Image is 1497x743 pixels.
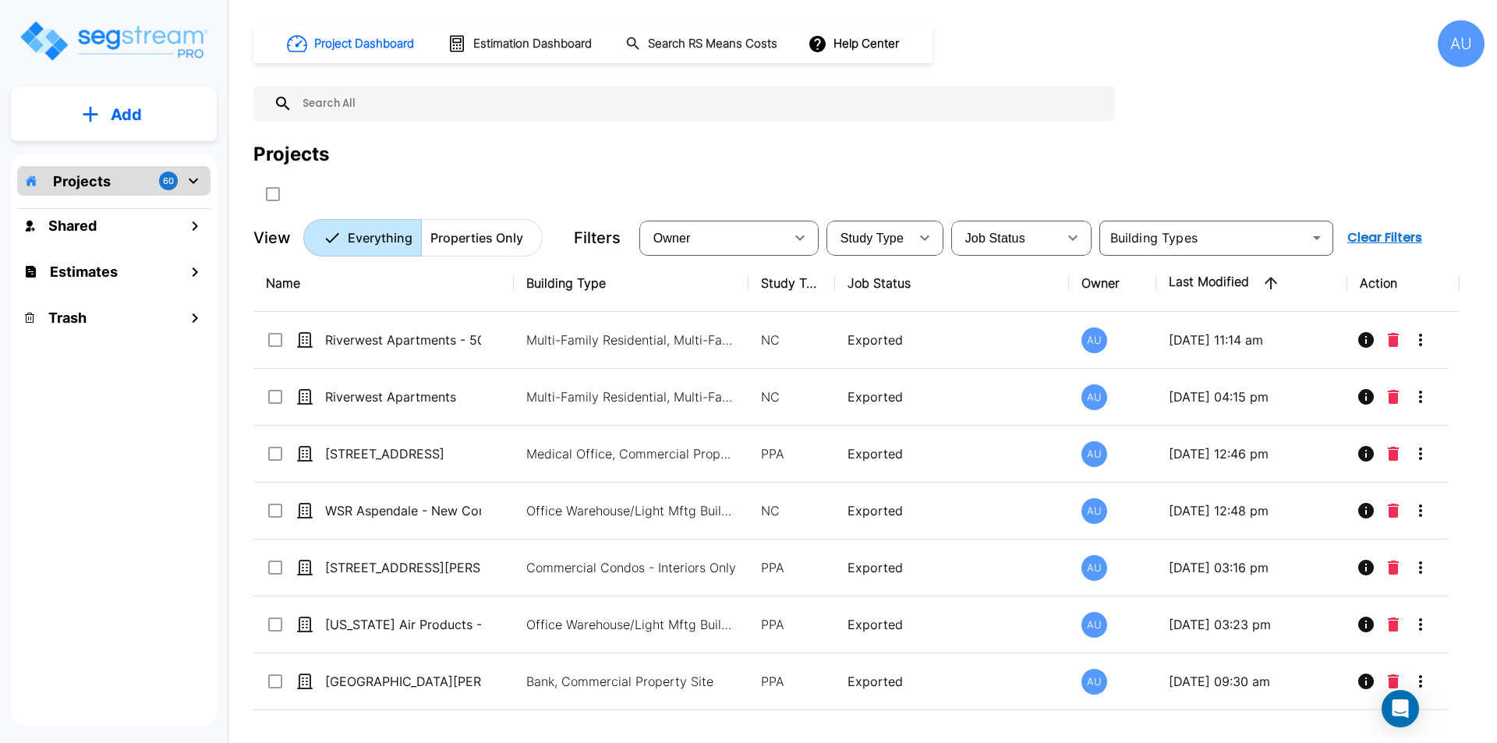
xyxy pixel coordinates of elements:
[253,140,329,168] div: Projects
[325,558,481,577] p: [STREET_ADDRESS][PERSON_NAME] - Acquisition
[805,29,905,58] button: Help Center
[1350,495,1382,526] button: Info
[1405,495,1436,526] button: More-Options
[526,331,737,349] p: Multi-Family Residential, Multi-Family Residential Site
[1169,331,1335,349] p: [DATE] 11:14 am
[761,672,823,691] p: PPA
[1350,666,1382,697] button: Info
[421,219,543,257] button: Properties Only
[1350,609,1382,640] button: Info
[1081,612,1107,638] div: AU
[1405,552,1436,583] button: More-Options
[473,35,592,53] h1: Estimation Dashboard
[514,255,748,312] th: Building Type
[1169,558,1335,577] p: [DATE] 03:16 pm
[1382,495,1405,526] button: Delete
[1382,609,1405,640] button: Delete
[1081,555,1107,581] div: AU
[1081,327,1107,353] div: AU
[526,444,737,463] p: Medical Office, Commercial Property Site
[1081,669,1107,695] div: AU
[53,171,111,192] p: Projects
[526,558,737,577] p: Commercial Condos - Interiors Only
[526,501,737,520] p: Office Warehouse/Light Mftg Building, Commercial Property Site
[325,331,481,349] p: Riverwest Apartments - 50
[526,672,737,691] p: Bank, Commercial Property Site
[325,444,481,463] p: [STREET_ADDRESS]
[1341,222,1428,253] button: Clear Filters
[1405,666,1436,697] button: More-Options
[1438,20,1485,67] div: AU
[1104,227,1303,249] input: Building Types
[441,27,600,60] button: Estimation Dashboard
[653,232,691,245] span: Owner
[325,615,481,634] p: [US_STATE] Air Products - Acquisition
[48,215,97,236] h1: Shared
[1081,498,1107,524] div: AU
[965,232,1025,245] span: Job Status
[526,387,737,406] p: Multi-Family Residential, Multi-Family Residential Site
[1350,381,1382,412] button: Info
[1169,444,1335,463] p: [DATE] 12:46 pm
[253,226,291,249] p: View
[1169,615,1335,634] p: [DATE] 03:23 pm
[50,261,118,282] h1: Estimates
[325,501,481,520] p: WSR Aspendale - New Construction
[748,255,835,312] th: Study Type
[1069,255,1155,312] th: Owner
[761,331,823,349] p: NC
[954,216,1057,260] div: Select
[430,228,523,247] p: Properties Only
[11,92,217,137] button: Add
[1081,384,1107,410] div: AU
[1306,227,1328,249] button: Open
[18,19,209,63] img: Logo
[1347,255,1460,312] th: Action
[1382,552,1405,583] button: Delete
[848,501,1057,520] p: Exported
[1382,324,1405,356] button: Delete
[1405,609,1436,640] button: More-Options
[841,232,904,245] span: Study Type
[848,387,1057,406] p: Exported
[1405,438,1436,469] button: More-Options
[835,255,1070,312] th: Job Status
[253,255,514,312] th: Name
[303,219,422,257] button: Everything
[1382,381,1405,412] button: Delete
[163,175,174,188] p: 60
[761,558,823,577] p: PPA
[848,331,1057,349] p: Exported
[648,35,777,53] h1: Search RS Means Costs
[348,228,412,247] p: Everything
[325,387,481,406] p: Riverwest Apartments
[848,444,1057,463] p: Exported
[761,387,823,406] p: NC
[1350,324,1382,356] button: Info
[1405,381,1436,412] button: More-Options
[761,444,823,463] p: PPA
[761,615,823,634] p: PPA
[574,226,621,249] p: Filters
[761,501,823,520] p: NC
[1350,438,1382,469] button: Info
[848,615,1057,634] p: Exported
[1169,501,1335,520] p: [DATE] 12:48 pm
[619,29,786,59] button: Search RS Means Costs
[303,219,543,257] div: Platform
[48,307,87,328] h1: Trash
[1350,552,1382,583] button: Info
[325,672,481,691] p: [GEOGRAPHIC_DATA][PERSON_NAME]
[1405,324,1436,356] button: More-Options
[292,86,1107,122] input: Search All
[1156,255,1347,312] th: Last Modified
[281,27,423,61] button: Project Dashboard
[111,103,142,126] p: Add
[848,672,1057,691] p: Exported
[830,216,909,260] div: Select
[1382,666,1405,697] button: Delete
[1382,690,1419,727] div: Open Intercom Messenger
[1169,387,1335,406] p: [DATE] 04:15 pm
[1382,438,1405,469] button: Delete
[1081,441,1107,467] div: AU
